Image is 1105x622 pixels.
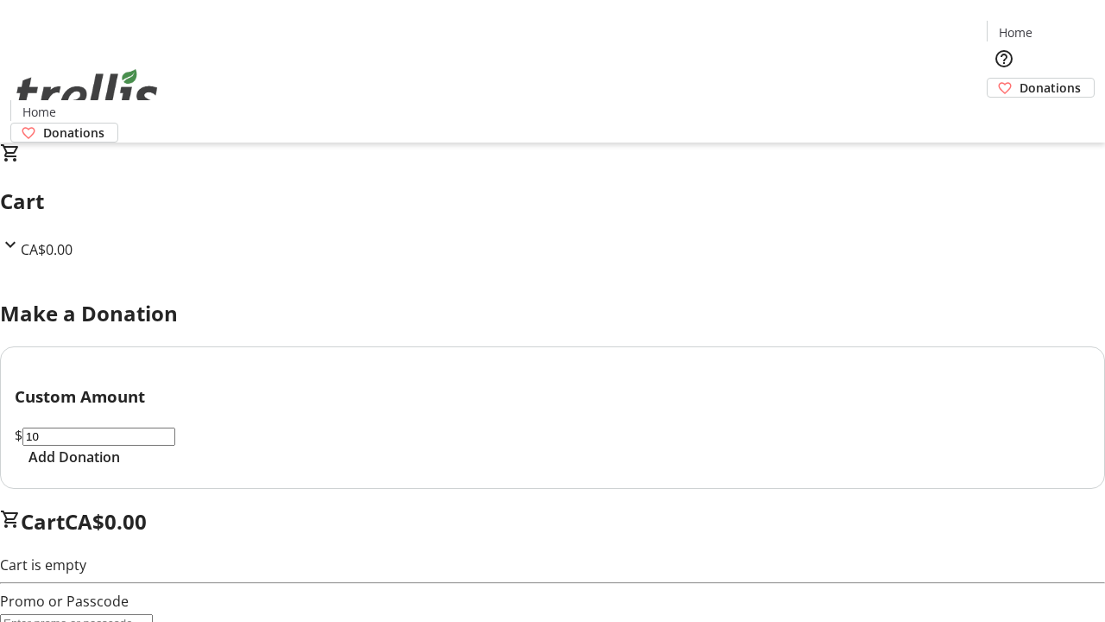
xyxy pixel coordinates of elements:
button: Cart [987,98,1021,132]
input: Donation Amount [22,428,175,446]
span: Donations [1020,79,1081,97]
a: Home [11,103,66,121]
img: Orient E2E Organization 9N6DeoeNRN's Logo [10,50,164,136]
button: Add Donation [15,447,134,467]
span: Home [22,103,56,121]
h3: Custom Amount [15,384,1090,409]
span: CA$0.00 [21,240,73,259]
a: Donations [10,123,118,143]
span: CA$0.00 [65,507,147,536]
a: Donations [987,78,1095,98]
span: $ [15,426,22,445]
span: Home [999,23,1032,41]
button: Help [987,41,1021,76]
span: Donations [43,124,104,142]
span: Add Donation [28,447,120,467]
a: Home [988,23,1043,41]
